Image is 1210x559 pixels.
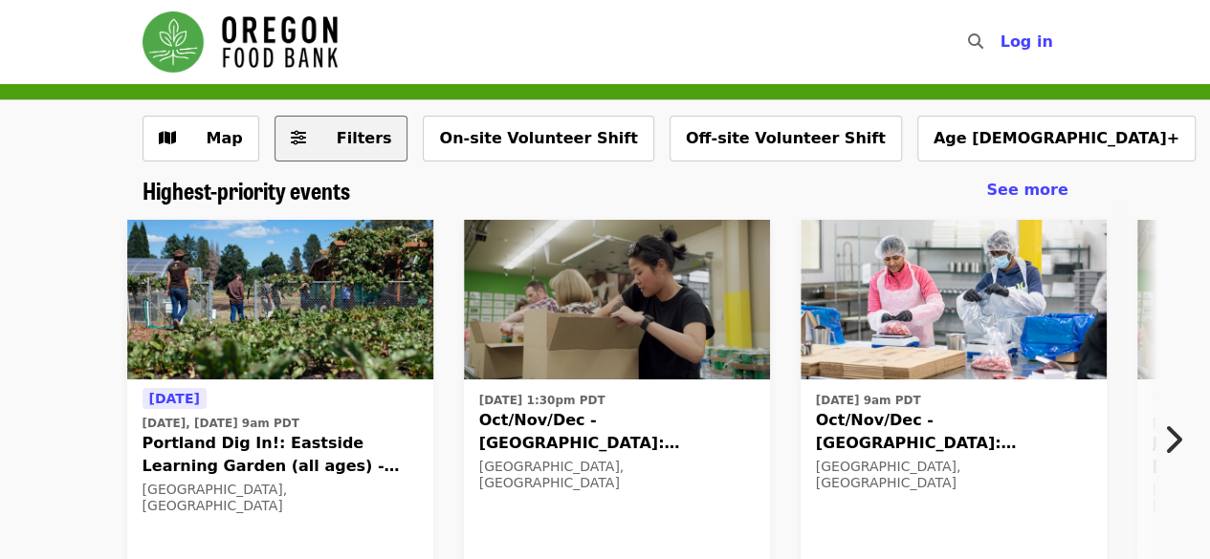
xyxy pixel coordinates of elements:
button: Show map view [143,116,259,161]
i: map icon [159,129,176,147]
span: Filters [337,129,392,147]
span: Oct/Nov/Dec - [GEOGRAPHIC_DATA]: Repack/Sort (age [DEMOGRAPHIC_DATA]+) [479,409,755,455]
span: Map [207,129,243,147]
i: chevron-right icon [1163,421,1182,458]
button: Next item [1147,413,1210,466]
time: [DATE] 9am PDT [816,392,921,409]
img: Oct/Nov/Dec - Beaverton: Repack/Sort (age 10+) organized by Oregon Food Bank [801,220,1107,380]
span: Portland Dig In!: Eastside Learning Garden (all ages) - Aug/Sept/Oct [143,432,418,478]
button: Age [DEMOGRAPHIC_DATA]+ [917,116,1196,161]
span: Highest-priority events [143,173,350,206]
span: [DATE] [149,391,200,406]
time: [DATE], [DATE] 9am PDT [143,415,299,432]
input: Search [994,19,1009,65]
img: Oct/Nov/Dec - Portland: Repack/Sort (age 8+) organized by Oregon Food Bank [464,220,770,380]
img: Oregon Food Bank - Home [143,11,338,73]
i: search icon [967,32,982,51]
div: [GEOGRAPHIC_DATA], [GEOGRAPHIC_DATA] [479,459,755,491]
a: Highest-priority events [143,177,350,204]
span: Log in [1000,32,1052,51]
div: Highest-priority events [127,177,1084,204]
a: See more [986,179,1067,202]
button: Off-site Volunteer Shift [670,116,902,161]
div: [GEOGRAPHIC_DATA], [GEOGRAPHIC_DATA] [816,459,1091,491]
img: Portland Dig In!: Eastside Learning Garden (all ages) - Aug/Sept/Oct organized by Oregon Food Bank [127,220,433,380]
button: Log in [984,23,1067,61]
time: [DATE] 1:30pm PDT [479,392,605,409]
button: On-site Volunteer Shift [423,116,653,161]
i: sliders-h icon [291,129,306,147]
span: See more [986,181,1067,199]
div: [GEOGRAPHIC_DATA], [GEOGRAPHIC_DATA] [143,482,418,514]
span: Oct/Nov/Dec - [GEOGRAPHIC_DATA]: Repack/Sort (age [DEMOGRAPHIC_DATA]+) [816,409,1091,455]
button: Filters (0 selected) [275,116,408,161]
